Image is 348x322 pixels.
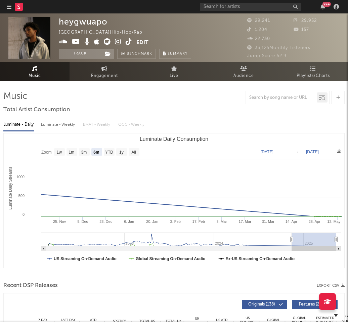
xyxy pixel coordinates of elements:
[327,219,341,224] text: 12. May
[99,219,112,224] text: 23. Dec
[286,219,297,224] text: 14. Apr
[4,133,344,268] svg: Luminate Daily Consumption
[247,46,310,50] span: 33,125 Monthly Listeners
[233,72,254,80] span: Audience
[295,150,299,154] text: →
[127,50,152,58] span: Benchmark
[70,62,139,81] a: Engagement
[119,150,124,155] text: 1y
[53,219,66,224] text: 25. Nov
[322,2,331,7] div: 99 +
[136,256,206,261] text: Global Streaming On-Demand Audio
[226,256,295,261] text: Ex-US Streaming On-Demand Audio
[81,150,87,155] text: 3m
[246,303,277,307] span: Originals ( 138 )
[262,219,275,224] text: 31. Mar
[139,62,209,81] a: Live
[146,219,158,224] text: 20. Jan
[170,219,181,224] text: 3. Feb
[247,54,287,58] span: Jump Score: 52.9
[91,72,118,80] span: Engagement
[41,119,76,130] div: Luminate - Weekly
[294,18,317,23] span: 29,952
[297,303,328,307] span: Features ( 228 )
[59,49,101,59] button: Track
[105,150,113,155] text: YTD
[93,150,99,155] text: 6m
[192,219,205,224] text: 17. Feb
[3,119,34,130] div: Luminate - Daily
[23,212,25,216] text: 0
[317,284,345,288] button: Export CSV
[200,3,301,11] input: Search for artists
[242,300,287,309] button: Originals(138)
[59,17,107,27] div: heygwuapo
[247,37,270,41] span: 22,730
[320,4,325,9] button: 99+
[117,49,156,59] a: Benchmark
[247,18,270,23] span: 29,241
[77,219,88,224] text: 9. Dec
[247,28,267,32] span: 1,204
[306,150,319,154] text: [DATE]
[140,136,209,142] text: Luminate Daily Consumption
[8,167,13,209] text: Luminate Daily Streams
[309,219,320,224] text: 28. Apr
[239,219,252,224] text: 17. Mar
[170,72,178,80] span: Live
[3,282,58,290] span: Recent DSP Releases
[3,106,70,114] span: Total Artist Consumption
[168,52,187,56] span: Summary
[294,28,309,32] span: 157
[54,256,117,261] text: US Streaming On-Demand Audio
[57,150,62,155] text: 1w
[261,150,273,154] text: [DATE]
[217,219,227,224] text: 3. Mar
[29,72,41,80] span: Music
[159,49,191,59] button: Summary
[59,29,150,37] div: [GEOGRAPHIC_DATA] | Hip-Hop/Rap
[292,300,338,309] button: Features(228)
[16,175,25,179] text: 1000
[18,194,25,198] text: 500
[41,150,52,155] text: Zoom
[124,219,134,224] text: 6. Jan
[69,150,75,155] text: 1m
[278,62,348,81] a: Playlists/Charts
[246,95,317,100] input: Search by song name or URL
[209,62,278,81] a: Audience
[131,150,136,155] text: All
[136,38,148,47] button: Edit
[297,72,330,80] span: Playlists/Charts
